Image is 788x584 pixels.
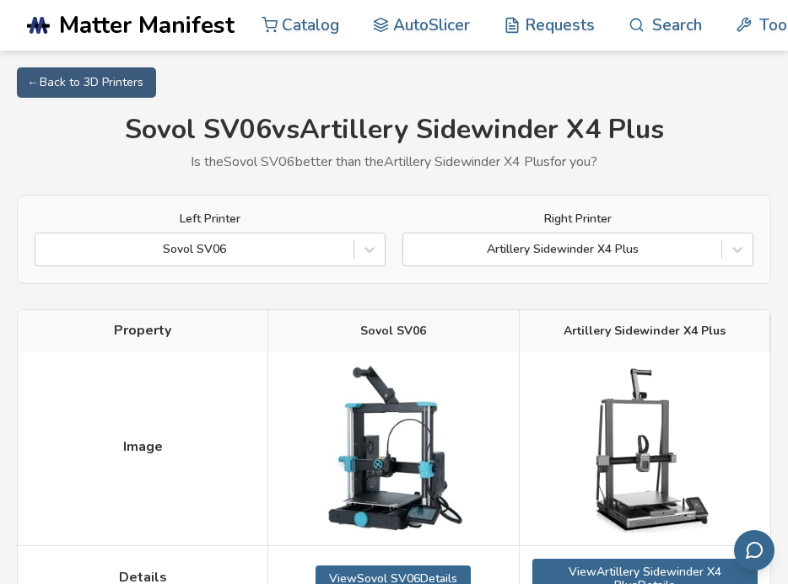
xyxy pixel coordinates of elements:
a: ← Back to 3D Printers [17,67,156,98]
input: Sovol SV06 [44,242,47,257]
span: Sovol SV06 [360,324,426,338]
span: Image [123,439,163,454]
p: Is the Sovol SV06 better than the Artillery Sidewinder X4 Plus for you? [17,154,771,169]
h1: Sovol SV06 vs Artillery Sidewinder X4 Plus [17,115,771,146]
img: Sovol SV06 [309,364,478,533]
span: Artillery Sidewinder X4 Plus [564,324,726,338]
input: Artillery Sidewinder X4 Plus [412,242,415,257]
span: Matter Manifest [59,12,235,39]
span: Property [114,323,171,338]
button: Send feedback via email [734,530,775,571]
label: Right Printer [402,212,753,226]
label: Left Printer [35,212,386,226]
img: Artillery Sidewinder X4 Plus [560,364,729,533]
